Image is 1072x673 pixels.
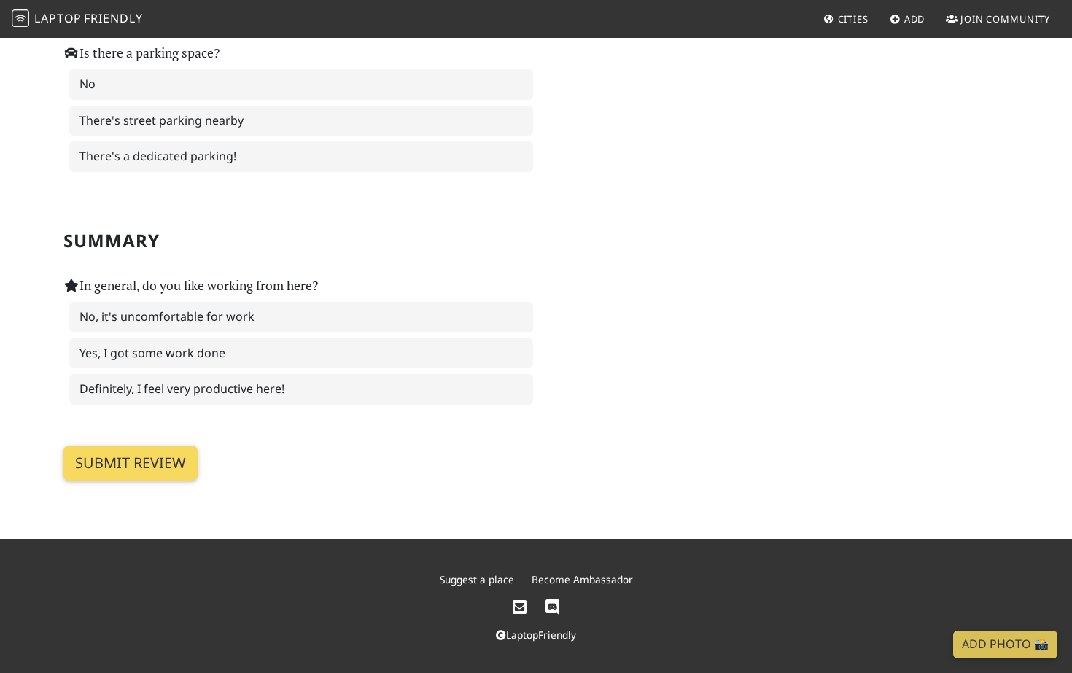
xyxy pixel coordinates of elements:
[69,106,533,136] label: There's street parking nearby
[904,12,925,26] span: Add
[884,6,931,32] a: Add
[12,9,29,27] img: LaptopFriendly
[940,6,1056,32] a: Join Community
[12,7,143,32] a: LaptopFriendly LaptopFriendly
[69,302,533,332] label: No, it's uncomfortable for work
[440,572,514,586] a: Suggest a place
[496,628,576,642] a: LaptopFriendly
[69,374,533,405] label: Definitely, I feel very productive here!
[69,338,533,369] label: Yes, I got some work done
[63,43,220,63] label: Is there a parking space?
[953,631,1057,658] a: Add Photo 📸
[960,12,1050,26] span: Join Community
[69,69,533,100] label: No
[34,10,82,26] span: Laptop
[817,6,874,32] a: Cities
[63,276,318,296] label: In general, do you like working from here?
[69,141,533,172] label: There's a dedicated parking!
[63,230,1009,252] h2: Summary
[84,10,142,26] span: Friendly
[63,446,198,481] input: Submit review
[532,572,633,586] a: Become Ambassador
[838,12,869,26] span: Cities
